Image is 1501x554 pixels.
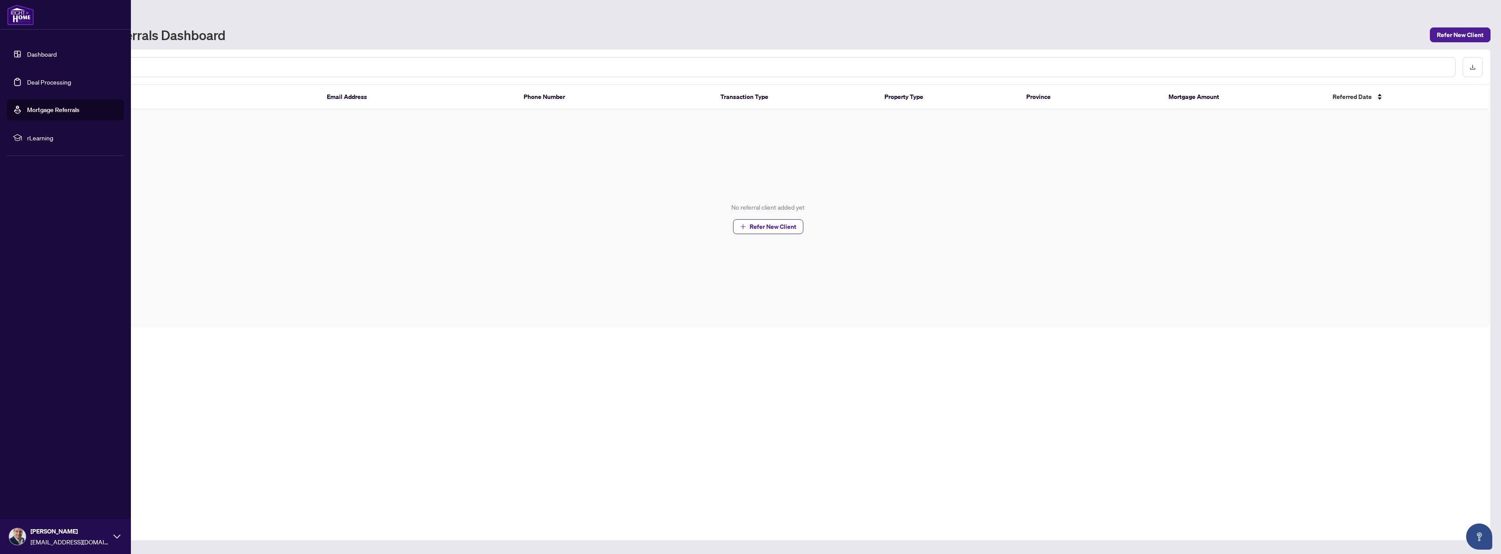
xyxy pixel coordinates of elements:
span: Refer New Client [750,220,796,234]
th: Mortgage Amount [1162,85,1326,109]
span: [PERSON_NAME] [31,527,109,536]
button: Open asap [1466,523,1492,550]
a: Mortgage Referrals [27,106,79,114]
th: Phone Number [517,85,713,109]
span: Refer New Client [1437,28,1484,42]
span: download [1470,64,1476,70]
th: Transaction Type [713,85,877,109]
button: download [1463,57,1483,77]
span: plus [740,224,746,230]
span: [EMAIL_ADDRESS][DOMAIN_NAME] [31,537,109,547]
span: rLearning [27,133,118,143]
th: Referred Date [1326,85,1490,109]
th: Province [1019,85,1162,109]
button: Refer New Client [733,219,803,234]
div: No referral client added yet [731,203,805,212]
a: Dashboard [27,50,57,58]
h1: Mortgage Referrals Dashboard [45,28,226,42]
button: Refer New Client [1430,27,1491,42]
span: Referred Date [1333,92,1372,102]
img: Profile Icon [9,528,26,545]
th: Property Type [877,85,1020,109]
a: Deal Processing [27,78,71,86]
img: logo [7,4,34,25]
th: Email Address [320,85,517,109]
th: Full Name [46,85,320,109]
